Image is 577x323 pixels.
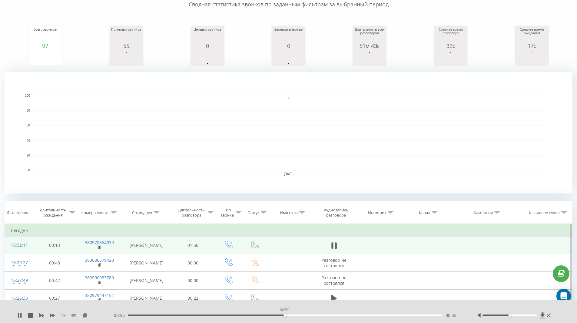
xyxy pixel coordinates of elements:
[122,272,171,289] td: [PERSON_NAME]
[25,94,30,97] text: 100
[11,239,27,251] div: 16:32:11
[38,207,68,218] div: Длительность ожидания
[171,254,215,272] td: 00:00
[192,43,223,49] div: 0
[85,257,114,263] a: 380686579420
[177,207,207,218] div: Длительность разговора
[28,169,30,172] text: 0
[220,207,234,218] div: Тип звонка
[5,72,572,193] svg: A chart.
[436,43,466,49] div: 32с
[368,210,386,215] div: Источник
[27,124,30,127] text: 60
[517,49,547,67] svg: A chart.
[354,49,385,67] svg: A chart.
[33,289,77,307] td: 00:27
[11,274,27,286] div: 16:27:49
[247,210,260,215] div: Статус
[122,254,171,272] td: [PERSON_NAME]
[474,210,493,215] div: Кампания
[122,237,171,254] td: [PERSON_NAME]
[171,289,215,307] td: 00:22
[171,272,215,289] td: 00:00
[85,275,114,281] a: 380990983780
[273,49,303,67] svg: A chart.
[85,292,114,298] a: 380979447152
[111,49,141,67] svg: A chart.
[33,254,77,272] td: 00:48
[111,43,141,49] div: 55
[354,43,385,49] div: 51м 43с
[273,28,303,43] div: Звонили впервые
[321,257,347,268] span: Разговор не состоялся
[321,275,347,286] span: Разговор не состоялся
[517,28,547,43] div: Среднее время ожидания
[30,49,60,67] svg: A chart.
[436,49,466,67] svg: A chart.
[446,312,456,318] span: 00:55
[7,210,29,215] div: Дата звонка
[27,109,30,112] text: 80
[509,314,511,317] div: Accessibility label
[122,289,171,307] td: [PERSON_NAME]
[30,28,60,43] div: Всего звонков
[132,210,152,215] div: Сотрудник
[192,49,223,67] svg: A chart.
[318,207,353,218] div: Аудиозапись разговора
[85,240,114,245] a: 380970364939
[5,224,572,237] td: Сегодня
[112,312,128,318] span: - 00:55
[81,210,110,215] div: Номер клиента
[529,210,560,215] div: Ключевое слово
[419,210,430,215] div: Канал
[27,139,30,142] text: 40
[11,292,27,304] div: 16:26:33
[11,257,27,269] div: 16:29:27
[517,43,547,49] div: 17с
[61,312,65,318] span: 1 x
[171,237,215,254] td: 01:50
[279,306,290,314] div: 00:55
[33,272,77,289] td: 00:42
[30,43,60,49] div: 97
[33,237,77,254] td: 00:13
[273,43,303,49] div: 0
[284,314,286,317] div: Accessibility label
[280,210,298,215] div: Имя пула
[556,289,571,303] div: Open Intercom Messenger
[354,28,385,43] div: Длительность всех разговоров
[27,154,30,157] text: 20
[284,172,293,176] text: [DATE]
[436,28,466,43] div: Среднее время разговора
[192,28,223,43] div: Целевых звонков
[111,28,141,43] div: Принятых звонков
